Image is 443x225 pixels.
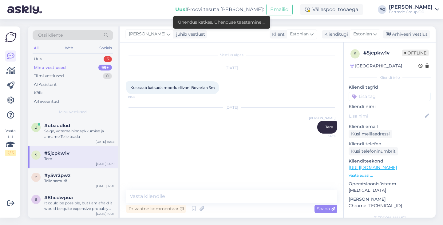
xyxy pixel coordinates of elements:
[126,105,337,110] div: [DATE]
[128,94,151,99] span: 19:25
[349,113,424,119] input: Lisa nimi
[349,158,431,164] p: Klienditeekond
[34,56,42,62] div: Uus
[175,6,187,12] b: Uus!
[349,173,431,178] p: Vaata edasi ...
[44,173,70,178] span: #y5vr2pwz
[34,98,59,105] div: Arhiveeritud
[402,50,429,56] span: Offline
[130,85,215,90] span: Kus saab katsuda mooduldiivani Bovarian 3m
[349,123,431,130] p: Kliendi email
[5,150,16,156] div: 2 / 3
[64,44,74,52] div: Web
[38,32,63,38] span: Otsi kliente
[34,65,66,71] div: Minu vestlused
[103,73,112,79] div: 0
[35,197,37,202] span: 8
[349,147,398,155] div: Küsi telefoninumbrit
[349,165,397,170] a: [URL][DOMAIN_NAME]
[290,31,309,38] span: Estonian
[349,84,431,90] p: Kliendi tag'id
[349,196,431,203] p: [PERSON_NAME]
[389,10,433,14] div: Fartrade Group OÜ
[389,5,433,10] div: [PERSON_NAME]
[98,65,112,71] div: 99+
[354,51,356,56] span: 5
[44,123,70,128] span: #ubaudlud
[96,184,114,188] div: [DATE] 12:31
[349,141,431,147] p: Kliendi telefon
[34,90,43,96] div: Kõik
[98,44,113,52] div: Socials
[353,31,372,38] span: Estonian
[126,205,186,213] div: Privaatne kommentaar
[349,181,431,187] p: Operatsioonisüsteem
[178,19,265,26] div: Ühendus katkes. Ühenduse taastamine ...
[350,63,402,69] div: [GEOGRAPHIC_DATA]
[389,5,439,14] a: [PERSON_NAME]Fartrade Group OÜ
[5,31,17,43] img: Askly Logo
[349,203,431,209] p: Chrome [TECHNICAL_ID]
[349,92,431,101] input: Lisa tag
[44,200,114,211] div: It could be possible, but I am afraid it would be quite expensive probably around 50-100 eur
[349,130,392,138] div: Küsi meiliaadressi
[349,215,431,221] div: [PERSON_NAME]
[34,82,57,88] div: AI Assistent
[44,151,69,156] span: #5jcpkw1v
[266,4,293,15] button: Emailid
[126,65,337,71] div: [DATE]
[349,187,431,194] p: [MEDICAL_DATA]
[35,153,37,157] span: 5
[300,4,363,15] div: Väljaspool tööaega
[129,31,165,38] span: [PERSON_NAME]
[378,5,386,14] div: PO
[325,125,333,129] span: Tere
[44,156,114,162] div: Tere
[34,125,38,130] span: u
[33,44,40,52] div: All
[383,30,430,38] div: Arhiveeri vestlus
[322,31,348,38] div: Klienditugi
[44,178,114,184] div: Teile samuti!
[349,75,431,80] div: Kliendi info
[44,195,73,200] span: #8hcdwpua
[59,109,87,115] span: Minu vestlused
[349,103,431,110] p: Kliendi nimi
[96,211,114,216] div: [DATE] 10:21
[270,31,285,38] div: Klient
[175,6,264,13] div: Proovi tasuta [PERSON_NAME]:
[96,139,114,144] div: [DATE] 15:58
[104,56,112,62] div: 3
[5,128,16,156] div: Vaata siia
[363,49,402,57] div: # 5jcpkw1v
[34,73,64,79] div: Tiimi vestlused
[44,128,114,139] div: Selge, võtame hinnapkkumise ja anname Teile teada
[317,206,335,211] span: Saada
[126,52,337,58] div: Vestlus algas
[96,162,114,166] div: [DATE] 14:19
[35,175,37,179] span: y
[174,31,205,38] div: juhib vestlust
[312,134,335,139] span: 14:19
[309,116,335,120] span: [PERSON_NAME]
